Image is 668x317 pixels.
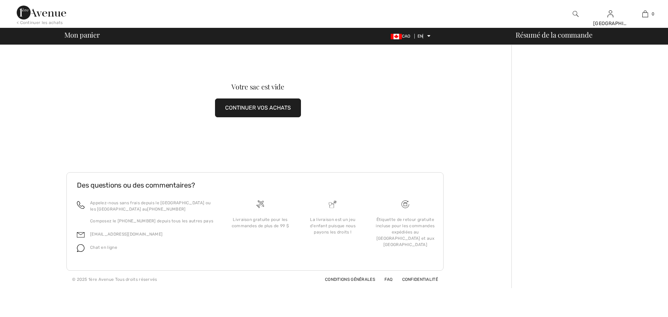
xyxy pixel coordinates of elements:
a: FAQ [376,277,392,282]
font: EN [417,34,423,39]
font: FAQ [384,277,392,282]
font: CONTINUER VOS ACHATS [225,104,291,111]
font: < Continuer les achats [17,20,63,25]
font: La livraison est un jeu d'enfant puisque nous payons les droits ! [310,217,356,235]
font: CAO [402,34,411,39]
img: Mes informations [607,10,613,18]
font: [GEOGRAPHIC_DATA] [593,21,645,26]
font: Conditions générales [325,277,375,282]
font: Chat en ligne [90,245,117,250]
img: Mon sac [642,10,648,18]
font: © 2025 1ère Avenue Tous droits réservés [72,277,157,282]
font: Résumé de la commande [516,30,592,39]
font: Confidentialité [402,277,438,282]
a: [EMAIL_ADDRESS][DOMAIN_NAME] [90,232,162,237]
a: Conditions générales [317,277,375,282]
font: Votre sac est vide [231,82,284,91]
button: CONTINUER VOS ACHATS [215,98,301,117]
img: chat [77,244,85,252]
img: 1ère Avenue [17,6,66,19]
img: Livraison gratuite pour les commandes de plus de 99 $ [256,200,264,208]
img: La livraison est un jeu d'enfant puisque nous payons les droits ! [329,200,336,208]
img: Dollar canadien [391,34,402,39]
img: appel [77,201,85,209]
a: 0 [628,10,662,18]
a: Se connecter [607,10,613,17]
font: [PHONE_NUMBER] [147,207,185,212]
font: Mon panier [64,30,100,39]
font: Composez le [PHONE_NUMBER] depuis tous les autres pays [90,219,213,223]
font: Livraison gratuite pour les commandes de plus de 99 $ [232,217,289,228]
img: e-mail [77,231,85,239]
font: Des questions ou des commentaires? [77,181,195,189]
a: Confidentialité [394,277,438,282]
font: 0 [652,11,654,16]
font: Étiquette de retour gratuite incluse pour les commandes expédiées au [GEOGRAPHIC_DATA] et aux [GE... [376,217,435,247]
font: Appelez-nous sans frais depuis le [GEOGRAPHIC_DATA] ou les [GEOGRAPHIC_DATA] au [90,200,210,212]
img: rechercher sur le site [573,10,579,18]
img: Livraison gratuite pour les commandes de plus de 99 $ [401,200,409,208]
